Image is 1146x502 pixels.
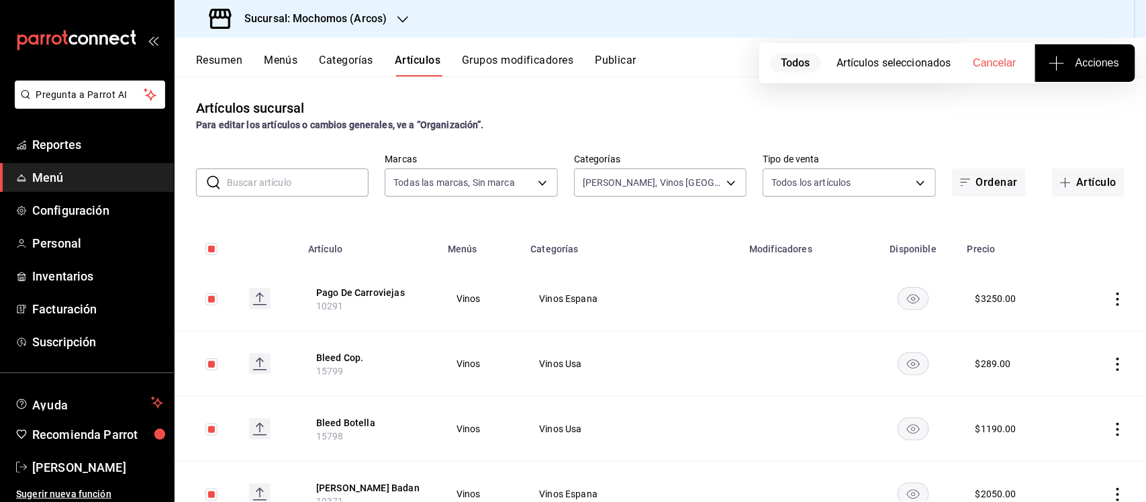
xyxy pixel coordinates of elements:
a: Pregunta a Parrot AI [9,97,165,111]
button: Grupos modificadores [462,54,573,77]
span: Vinos Espana [539,294,724,303]
div: $ 289.00 [975,357,1011,370]
button: Publicar [595,54,636,77]
label: Marcas [385,155,557,164]
div: $ 2050.00 [975,487,1016,501]
button: Categorías [320,54,374,77]
th: Disponible [867,223,959,266]
button: availability-product [898,352,929,375]
th: Artículo [300,223,440,266]
span: Pregunta a Parrot AI [36,88,144,102]
label: Categorías [574,155,747,164]
th: Precio [959,223,1073,266]
button: Cancelar [954,44,1035,82]
button: actions [1111,358,1125,371]
span: 10291 [316,301,344,311]
button: actions [1111,488,1125,501]
button: availability-product [898,287,929,310]
th: Categorías [522,223,741,266]
span: Vinos Usa [539,359,724,368]
button: Artículo [1052,168,1125,197]
button: edit-product-location [316,351,424,364]
h3: Sucursal: Mochomos (Arcos) [234,11,387,27]
span: [PERSON_NAME], Vinos [GEOGRAPHIC_DATA], Vinos [GEOGRAPHIC_DATA], Vinos Espana, Vinos De Media, Vi... [583,176,722,189]
th: Modificadores [741,223,867,266]
span: Vinos Espana [539,489,724,499]
span: Facturación [32,300,163,318]
label: Tipo de venta [763,155,935,164]
span: [PERSON_NAME] [32,458,163,476]
span: Vinos [457,489,506,499]
span: Todos los artículos [771,176,851,189]
span: 15798 [316,431,344,442]
span: Vinos [457,359,506,368]
span: Todos [770,54,821,72]
input: Buscar artículo [227,169,369,196]
button: Acciones [1035,44,1135,82]
button: Pregunta a Parrot AI [15,81,165,109]
span: Inventarios [32,267,163,285]
button: Artículos [395,54,440,77]
button: edit-product-location [316,416,424,430]
button: availability-product [898,417,929,440]
span: Configuración [32,201,163,219]
span: 15799 [316,366,344,376]
button: edit-product-location [316,286,424,299]
span: Todas las marcas, Sin marca [393,176,515,189]
span: Suscripción [32,333,163,351]
span: Cancelar [973,57,1016,69]
strong: Para editar los artículos o cambios generales, ve a “Organización”. [196,119,484,130]
span: Sugerir nueva función [16,487,163,501]
button: edit-product-location [316,481,424,495]
div: $ 1190.00 [975,422,1016,436]
button: Ordenar [952,168,1026,197]
div: navigation tabs [196,54,1146,77]
button: open_drawer_menu [148,35,158,46]
span: Vinos [457,294,506,303]
th: Menús [440,223,522,266]
button: actions [1111,423,1125,436]
span: Vinos [457,424,506,434]
div: Artículos sucursal [196,98,304,118]
span: Personal [32,234,163,252]
span: Acciones [1051,55,1119,71]
span: Ayuda [32,395,146,411]
span: Menú [32,168,163,187]
button: actions [1111,293,1125,306]
span: Recomienda Parrot [32,425,163,444]
div: Artículos seleccionados [837,55,958,71]
span: Reportes [32,136,163,154]
div: $ 3250.00 [975,292,1016,305]
span: Vinos Usa [539,424,724,434]
button: Resumen [196,54,242,77]
button: Menús [264,54,297,77]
